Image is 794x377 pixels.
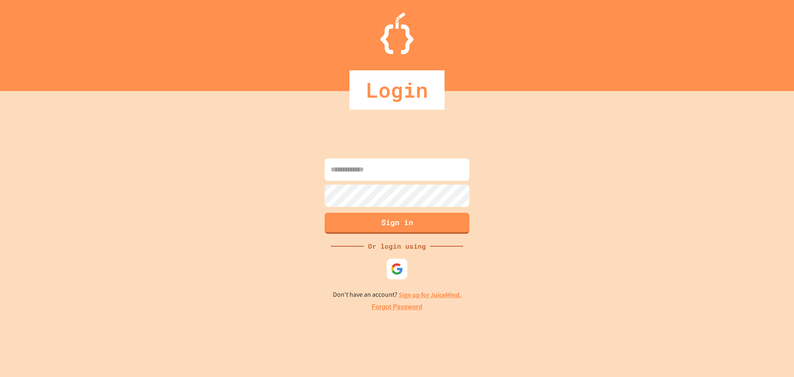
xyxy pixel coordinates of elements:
[399,291,462,299] a: Sign up for JuiceMind.
[349,70,445,110] div: Login
[333,290,462,300] p: Don't have an account?
[372,302,422,312] a: Forgot Password
[391,263,403,275] img: google-icon.svg
[380,12,414,54] img: Logo.svg
[364,241,430,251] div: Or login using
[325,213,469,234] button: Sign in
